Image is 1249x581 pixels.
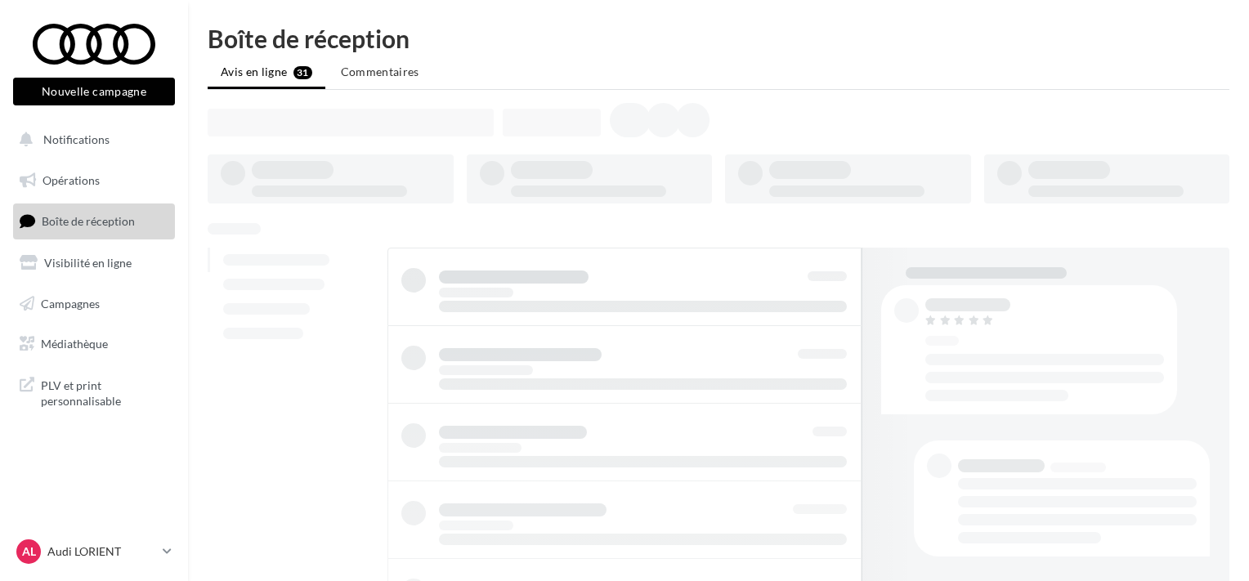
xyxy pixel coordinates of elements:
button: Nouvelle campagne [13,78,175,105]
span: Médiathèque [41,337,108,351]
span: Commentaires [341,65,419,78]
a: Visibilité en ligne [10,246,178,280]
span: Opérations [43,173,100,187]
button: Notifications [10,123,172,157]
a: Boîte de réception [10,203,178,239]
a: Opérations [10,163,178,198]
a: Médiathèque [10,327,178,361]
p: Audi LORIENT [47,543,156,560]
span: Visibilité en ligne [44,256,132,270]
span: AL [22,543,36,560]
span: Campagnes [41,296,100,310]
div: Boîte de réception [208,26,1229,51]
span: Boîte de réception [42,214,135,228]
span: Notifications [43,132,110,146]
span: PLV et print personnalisable [41,374,168,409]
a: AL Audi LORIENT [13,536,175,567]
a: Campagnes [10,287,178,321]
a: PLV et print personnalisable [10,368,178,416]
